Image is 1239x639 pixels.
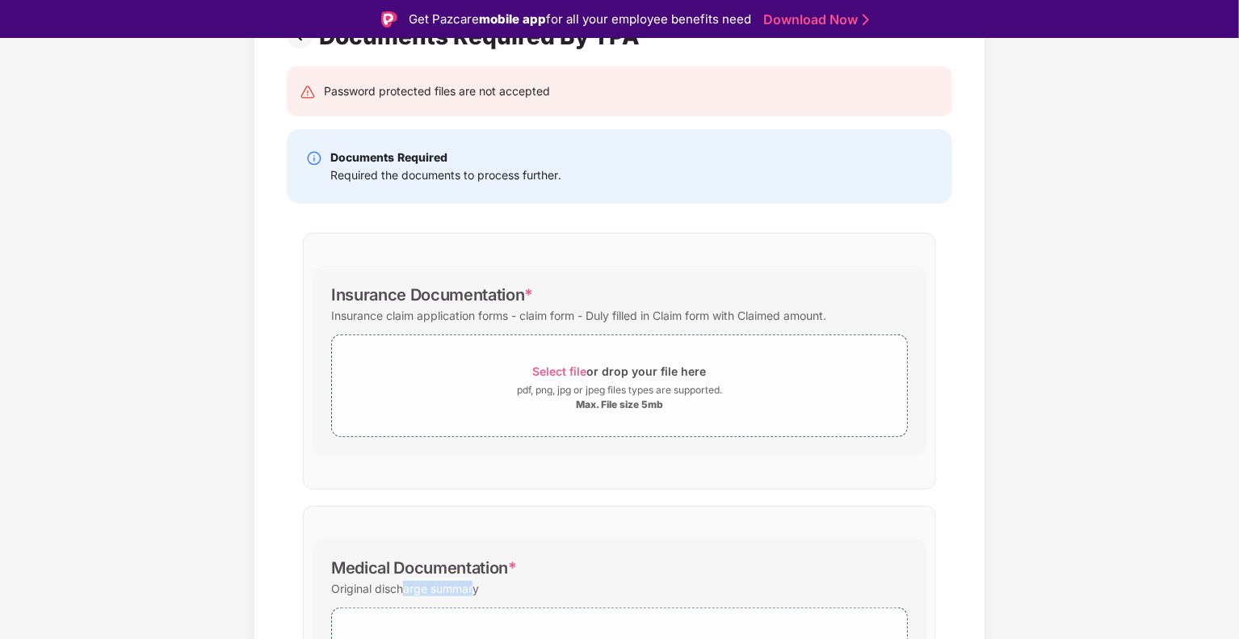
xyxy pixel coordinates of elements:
[576,398,663,411] div: Max. File size 5mb
[533,360,707,382] div: or drop your file here
[330,150,447,164] b: Documents Required
[324,82,550,100] div: Password protected files are not accepted
[863,11,869,28] img: Stroke
[306,150,322,166] img: svg+xml;base64,PHN2ZyBpZD0iSW5mby0yMHgyMCIgeG1sbnM9Imh0dHA6Ly93d3cudzMub3JnLzIwMDAvc3ZnIiB3aWR0aD...
[479,11,546,27] strong: mobile app
[533,364,587,378] span: Select file
[330,166,561,184] div: Required the documents to process further.
[381,11,397,27] img: Logo
[763,11,864,28] a: Download Now
[331,578,479,599] div: Original discharge summary
[331,558,517,578] div: Medical Documentation
[517,382,722,398] div: pdf, png, jpg or jpeg files types are supported.
[332,347,907,424] span: Select fileor drop your file herepdf, png, jpg or jpeg files types are supported.Max. File size 5mb
[300,84,316,100] img: svg+xml;base64,PHN2ZyB4bWxucz0iaHR0cDovL3d3dy53My5vcmcvMjAwMC9zdmciIHdpZHRoPSIyNCIgaGVpZ2h0PSIyNC...
[409,10,751,29] div: Get Pazcare for all your employee benefits need
[331,285,533,305] div: Insurance Documentation
[331,305,826,326] div: Insurance claim application forms - claim form - Duly filled in Claim form with Claimed amount.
